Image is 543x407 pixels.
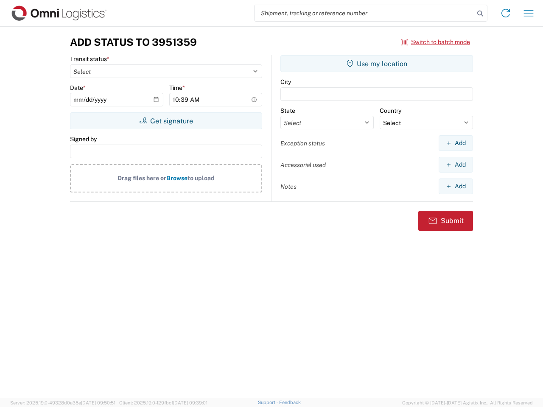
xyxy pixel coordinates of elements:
[280,183,297,190] label: Notes
[439,135,473,151] button: Add
[70,55,109,63] label: Transit status
[280,78,291,86] label: City
[10,400,115,405] span: Server: 2025.19.0-49328d0a35e
[280,107,295,114] label: State
[119,400,207,405] span: Client: 2025.19.0-129fbcf
[258,400,279,405] a: Support
[418,211,473,231] button: Submit
[280,55,473,72] button: Use my location
[70,36,197,48] h3: Add Status to 3951359
[173,400,207,405] span: [DATE] 09:39:01
[439,178,473,194] button: Add
[166,175,188,181] span: Browse
[70,84,86,92] label: Date
[401,35,470,49] button: Switch to batch mode
[280,161,326,169] label: Accessorial used
[380,107,401,114] label: Country
[169,84,185,92] label: Time
[70,135,97,143] label: Signed by
[402,399,533,407] span: Copyright © [DATE]-[DATE] Agistix Inc., All Rights Reserved
[118,175,166,181] span: Drag files here or
[255,5,474,21] input: Shipment, tracking or reference number
[70,112,262,129] button: Get signature
[439,157,473,173] button: Add
[280,139,325,147] label: Exception status
[81,400,115,405] span: [DATE] 09:50:51
[279,400,301,405] a: Feedback
[188,175,215,181] span: to upload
